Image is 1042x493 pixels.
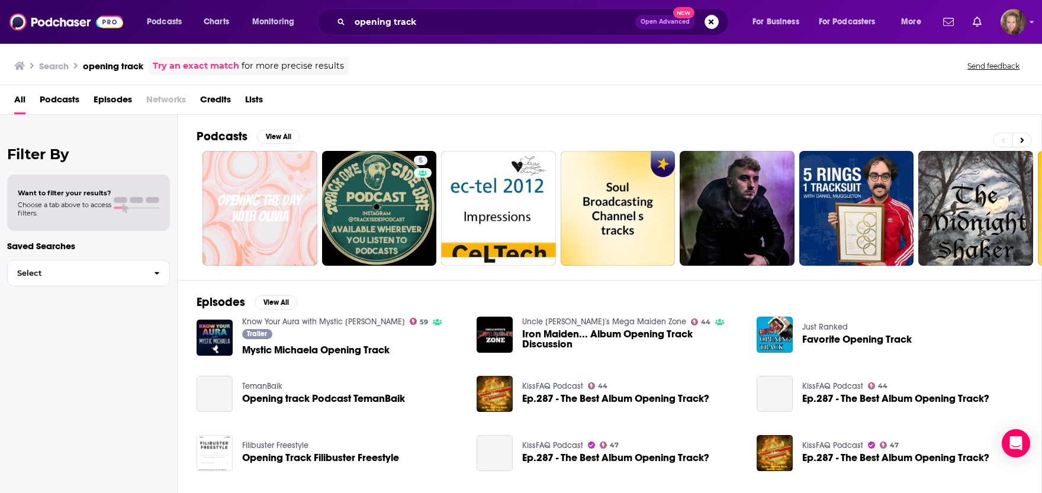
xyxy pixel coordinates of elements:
[242,453,399,463] a: Opening Track Filibuster Freestyle
[18,201,111,217] span: Choose a tab above to access filters.
[641,19,690,25] span: Open Advanced
[420,320,428,325] span: 59
[7,240,170,252] p: Saved Searches
[811,12,893,31] button: open menu
[419,155,423,167] span: 5
[197,435,233,471] img: Opening Track Filibuster Freestyle
[522,453,709,463] a: Ep.287 - The Best Album Opening Track?
[197,295,245,310] h2: Episodes
[522,317,686,327] a: Uncle Steve's Mega Maiden Zone
[1002,429,1030,457] div: Open Intercom Messenger
[200,90,231,114] a: Credits
[39,60,69,72] h3: Search
[197,295,297,310] a: EpisodesView All
[242,394,405,404] a: Opening track Podcast TemanBaik
[691,318,711,326] a: 44
[802,322,848,332] a: Just Ranked
[147,14,182,30] span: Podcasts
[598,384,607,389] span: 44
[757,317,793,353] img: Favorite Opening Track
[9,11,123,33] img: Podchaser - Follow, Share and Rate Podcasts
[477,376,513,412] img: Ep.287 - The Best Album Opening Track?
[588,382,608,389] a: 44
[522,394,709,404] span: Ep.287 - The Best Album Opening Track?
[964,61,1023,71] button: Send feedback
[410,318,429,325] a: 59
[242,381,282,391] a: TemanBaik
[522,440,583,450] a: KissFAQ Podcast
[600,442,619,449] a: 47
[245,90,263,114] a: Lists
[701,320,710,325] span: 44
[522,329,742,349] a: Iron Maiden... Album Opening Track Discussion
[197,129,247,144] h2: Podcasts
[819,14,876,30] span: For Podcasters
[196,12,236,31] a: Charts
[322,151,437,266] a: 5
[802,334,912,344] a: Favorite Opening Track
[802,381,863,391] a: KissFAQ Podcast
[901,14,921,30] span: More
[204,14,229,30] span: Charts
[1001,9,1027,35] img: User Profile
[414,156,427,165] a: 5
[893,12,936,31] button: open menu
[40,90,79,114] a: Podcasts
[610,443,619,448] span: 47
[18,189,111,197] span: Want to filter your results?
[752,14,799,30] span: For Business
[477,435,513,471] a: Ep.287 - The Best Album Opening Track?
[757,376,793,412] a: Ep.287 - The Best Album Opening Track?
[197,320,233,356] a: Mystic Michaela Opening Track
[477,317,513,353] img: Iron Maiden... Album Opening Track Discussion
[522,381,583,391] a: KissFAQ Podcast
[635,15,695,29] button: Open AdvancedNew
[8,269,144,277] span: Select
[673,7,694,18] span: New
[242,345,390,355] a: Mystic Michaela Opening Track
[242,317,405,327] a: Know Your Aura with Mystic Michaela
[868,382,888,389] a: 44
[153,59,239,73] a: Try an exact match
[255,295,297,310] button: View All
[938,12,959,32] a: Show notifications dropdown
[350,12,635,31] input: Search podcasts, credits, & more...
[757,435,793,471] img: Ep.287 - The Best Album Opening Track?
[7,146,170,163] h2: Filter By
[252,14,294,30] span: Monitoring
[7,260,170,286] button: Select
[94,90,132,114] a: Episodes
[257,130,300,144] button: View All
[802,453,989,463] a: Ep.287 - The Best Album Opening Track?
[83,60,143,72] h3: opening track
[14,90,25,114] a: All
[146,90,186,114] span: Networks
[242,440,308,450] a: Filibuster Freestyle
[880,442,899,449] a: 47
[247,330,267,337] span: Trailer
[242,59,344,73] span: for more precise results
[878,384,887,389] span: 44
[1001,9,1027,35] span: Logged in as smcclure267
[802,394,989,404] a: Ep.287 - The Best Album Opening Track?
[244,12,310,31] button: open menu
[802,440,863,450] a: KissFAQ Podcast
[968,12,986,32] a: Show notifications dropdown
